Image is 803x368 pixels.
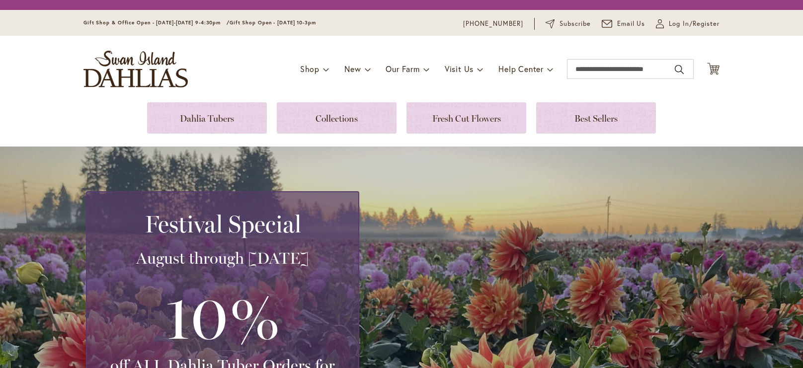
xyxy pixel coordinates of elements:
button: Search [675,62,684,77]
span: Email Us [617,19,645,29]
h2: Festival Special [99,210,346,238]
a: [PHONE_NUMBER] [463,19,523,29]
a: Subscribe [546,19,591,29]
span: Gift Shop & Office Open - [DATE]-[DATE] 9-4:30pm / [83,19,230,26]
a: store logo [83,51,188,87]
span: Gift Shop Open - [DATE] 10-3pm [230,19,316,26]
span: Log In/Register [669,19,720,29]
span: New [344,64,361,74]
span: Shop [300,64,320,74]
span: Visit Us [445,64,474,74]
h3: August through [DATE] [99,248,346,268]
span: Subscribe [560,19,591,29]
span: Help Center [498,64,544,74]
a: Email Us [602,19,645,29]
a: Log In/Register [656,19,720,29]
span: Our Farm [386,64,419,74]
h3: 10% [99,278,346,356]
